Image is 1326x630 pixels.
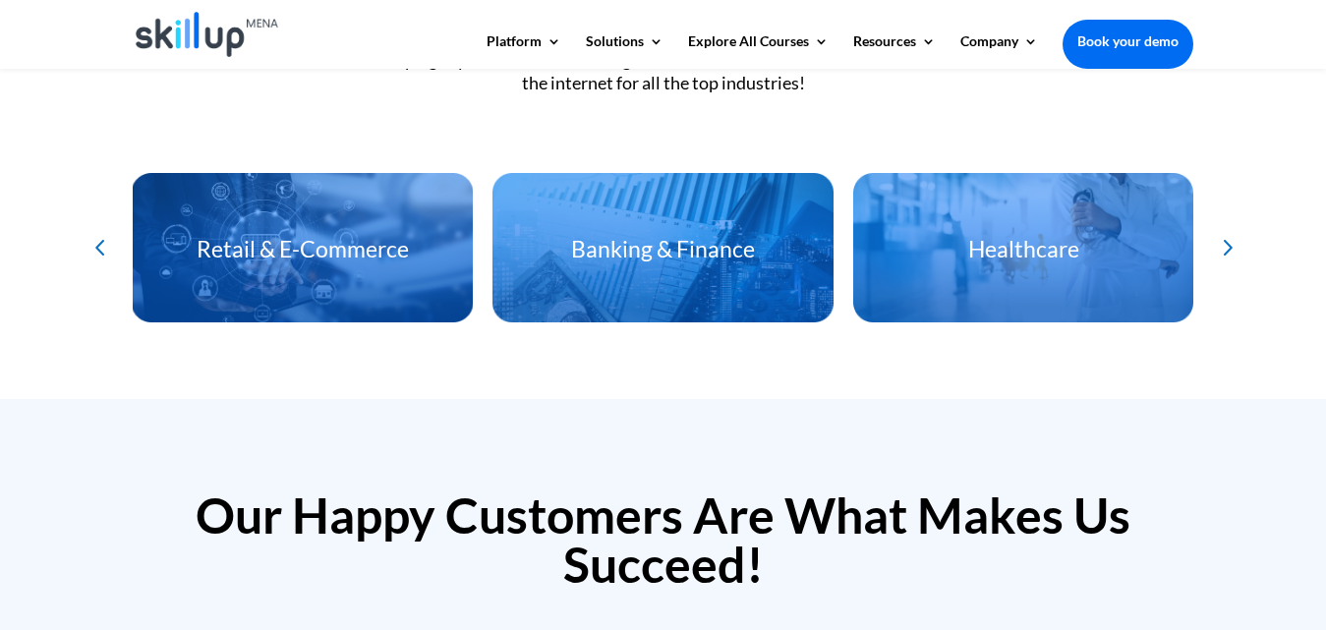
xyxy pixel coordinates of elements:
h2: Our Happy Customers Are What Makes Us Succeed! [133,490,1193,599]
a: Platform [487,34,561,68]
img: Skillup Mena [136,12,278,57]
h3: Healthcare [853,238,1194,270]
h3: Retail & E-Commerce [132,238,473,270]
div: 6 / 12 [853,173,1194,322]
a: Book your demo [1063,20,1193,63]
div: Previous slide [84,231,116,263]
div: 4 / 12 [132,173,473,322]
div: 5 / 12 [492,173,834,322]
a: Resources [853,34,936,68]
iframe: Chat Widget [999,418,1326,630]
a: Explore All Courses [688,34,829,68]
h3: Banking & Finance [492,238,834,270]
div: SkillUp’s got you covered with a huge collection of the most advanced courses on the internet for... [133,49,1193,95]
a: Solutions [586,34,663,68]
a: Company [960,34,1038,68]
div: Next slide [1210,231,1242,263]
